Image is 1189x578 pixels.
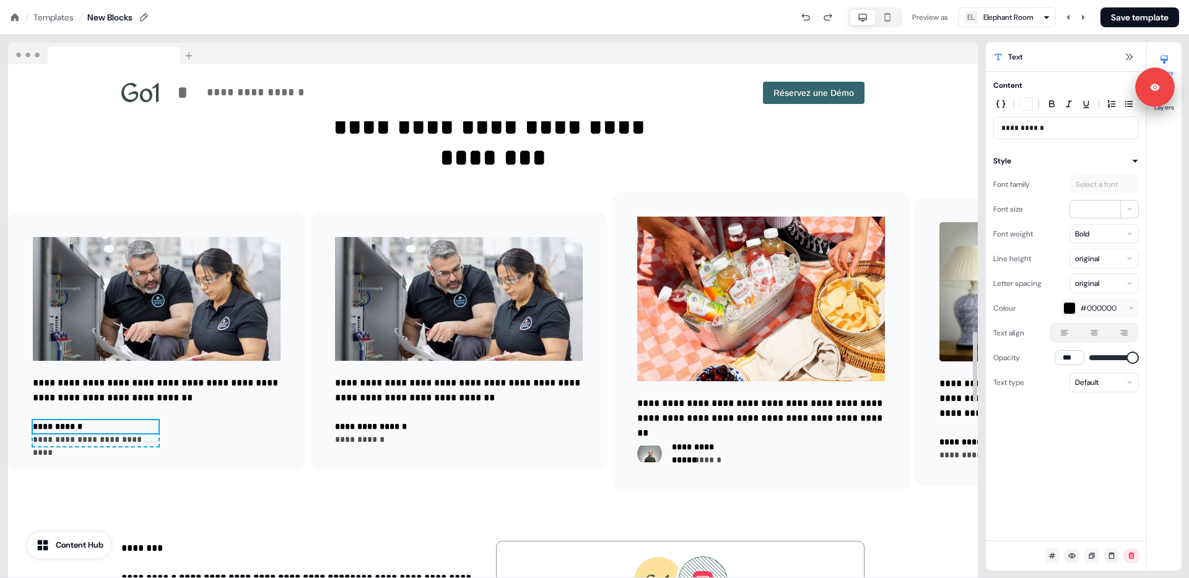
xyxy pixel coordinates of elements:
img: Image [335,237,583,361]
span: #000000 [1081,302,1117,314]
img: Contact photo [637,441,662,466]
button: Réservez une Démo [763,82,865,104]
img: Image [33,237,281,361]
div: New Blocks [87,11,133,24]
button: Styles [1147,50,1182,77]
div: Select a font [1073,178,1120,191]
div: Font family [993,175,1030,194]
div: Font size [993,199,1023,219]
button: Select a font [1069,175,1139,194]
div: Letter spacing [993,274,1042,293]
div: Text type [993,373,1024,392]
button: #000000 [1060,298,1139,318]
div: original [1075,277,1099,290]
div: / [25,11,28,24]
div: original [1075,252,1099,265]
button: ELElephant Room [958,7,1056,27]
button: Style [993,155,1139,167]
div: Elephant Room [983,11,1033,24]
div: Default [1075,376,1099,389]
div: Colour [993,298,1016,318]
div: Text align [993,323,1024,343]
img: Image [637,217,885,382]
img: Image [939,222,1187,361]
div: Opacity [993,348,1020,368]
div: / [79,11,82,24]
div: Line height [993,249,1031,269]
div: Font weight [993,224,1033,244]
div: Style [993,155,1011,167]
div: Réservez une Démo [498,82,865,104]
a: Templates [33,11,74,24]
div: EL [967,11,975,24]
button: Content Hub [27,532,111,558]
button: Save template [1100,7,1179,27]
div: Bold [1075,228,1089,240]
span: Text [1008,51,1022,63]
div: Preview as [912,11,948,24]
div: Content [993,79,1022,92]
img: Browser topbar [8,43,198,65]
div: Content Hub [56,539,103,551]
